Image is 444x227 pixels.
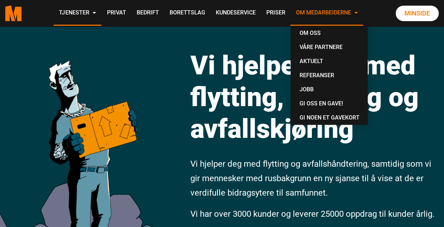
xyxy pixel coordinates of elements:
[294,82,365,97] a: Jobb
[164,1,210,26] a: Borettslag
[290,1,363,26] a: Om Medarbeiderne
[294,40,365,54] a: Våre partnere
[190,209,434,219] span: Vi har over 3000 kunder og leverer 25000 oppdrag til kunder årlig.
[131,1,164,26] a: Bedrift
[294,68,365,82] a: Referanser
[261,1,290,26] a: Priser
[190,159,431,198] span: Vi hjelper deg med flytting og avfallshåndtering, samtidig som vi gir mennesker med rusbakgrunn e...
[190,49,439,145] h1: Vi hjelper deg med flytting, rydding og avfallskjøring
[294,97,365,111] a: Gi oss en gave!
[294,26,365,40] a: Om oss
[396,6,439,21] a: Minside
[54,1,101,26] a: Tjenester
[294,54,365,68] a: Aktuelt
[210,1,261,26] a: Kundeservice
[101,1,131,26] a: Privat
[294,111,365,125] a: Gi noen et gavekort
